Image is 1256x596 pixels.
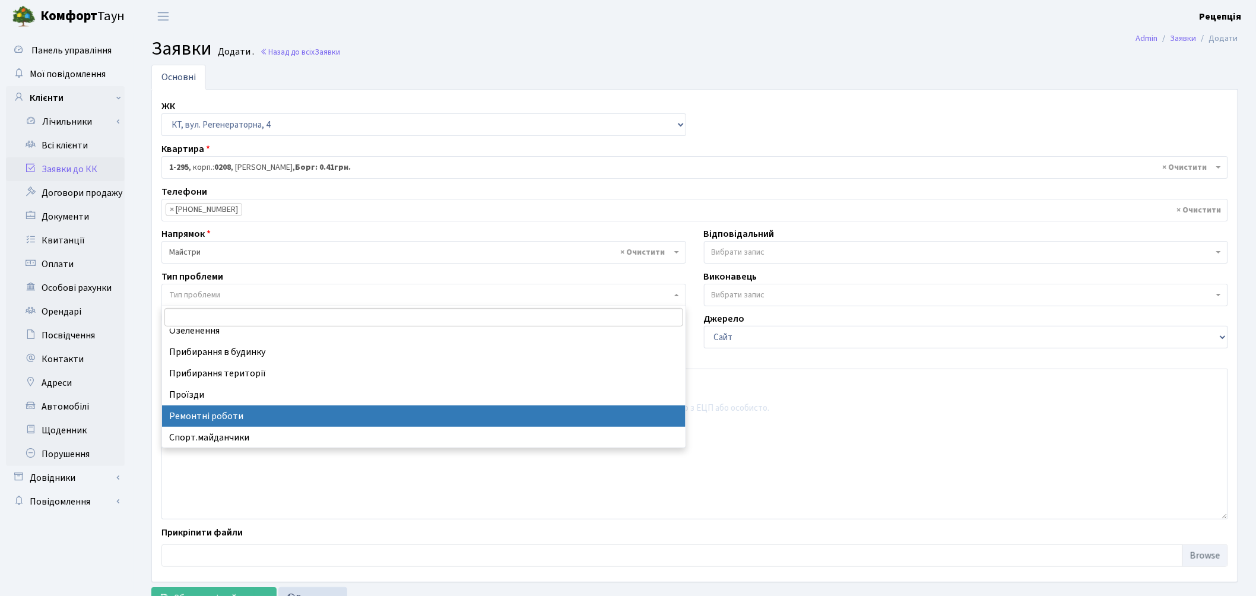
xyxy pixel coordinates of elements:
[6,371,125,395] a: Адреси
[6,395,125,419] a: Автомобілі
[1200,9,1242,24] a: Рецепція
[6,229,125,252] a: Квитанції
[704,270,757,284] label: Виконавець
[6,419,125,442] a: Щоденник
[161,185,207,199] label: Телефони
[161,270,223,284] label: Тип проблеми
[1163,161,1207,173] span: Видалити всі елементи
[6,347,125,371] a: Контакти
[6,300,125,324] a: Орендарі
[162,341,686,363] li: Прибирання в будинку
[214,161,231,173] b: 0208
[1200,10,1242,23] b: Рецепція
[161,227,211,241] label: Напрямок
[162,384,686,405] li: Проїзди
[162,405,686,427] li: Ремонтні роботи
[14,110,125,134] a: Лічильники
[215,46,254,58] small: Додати .
[170,204,174,215] span: ×
[40,7,97,26] b: Комфорт
[162,427,686,448] li: Спорт.майданчики
[6,276,125,300] a: Особові рахунки
[169,161,189,173] b: 1-295
[315,46,340,58] span: Заявки
[6,86,125,110] a: Клієнти
[166,203,242,216] li: (067) 681-73-71
[161,525,243,540] label: Прикріпити файли
[712,289,765,301] span: Вибрати запис
[1136,32,1158,45] a: Admin
[161,99,175,113] label: ЖК
[712,246,765,258] span: Вибрати запис
[1171,32,1197,45] a: Заявки
[1118,26,1256,51] nav: breadcrumb
[40,7,125,27] span: Таун
[1177,204,1222,216] span: Видалити всі елементи
[161,156,1228,179] span: <b>1-295</b>, корп.: <b>0208</b>, Деменін Олександр Васильович, <b>Борг: 0.41грн.</b>
[1197,32,1238,45] li: Додати
[169,289,220,301] span: Тип проблеми
[148,7,178,26] button: Переключити навігацію
[6,324,125,347] a: Посвідчення
[30,68,106,81] span: Мої повідомлення
[162,320,686,341] li: Озеленення
[162,363,686,384] li: Прибирання території
[704,312,745,326] label: Джерело
[704,227,775,241] label: Відповідальний
[6,181,125,205] a: Договори продажу
[6,205,125,229] a: Документи
[6,252,125,276] a: Оплати
[151,35,212,62] span: Заявки
[6,62,125,86] a: Мої повідомлення
[260,46,340,58] a: Назад до всіхЗаявки
[12,5,36,28] img: logo.png
[169,246,671,258] span: Майстри
[295,161,351,173] b: Борг: 0.41грн.
[6,39,125,62] a: Панель управління
[6,134,125,157] a: Всі клієнти
[161,241,686,264] span: Майстри
[6,157,125,181] a: Заявки до КК
[161,142,210,156] label: Квартира
[6,490,125,513] a: Повідомлення
[6,442,125,466] a: Порушення
[151,65,206,90] a: Основні
[6,466,125,490] a: Довідники
[31,44,112,57] span: Панель управління
[169,161,1213,173] span: <b>1-295</b>, корп.: <b>0208</b>, Деменін Олександр Васильович, <b>Борг: 0.41грн.</b>
[621,246,665,258] span: Видалити всі елементи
